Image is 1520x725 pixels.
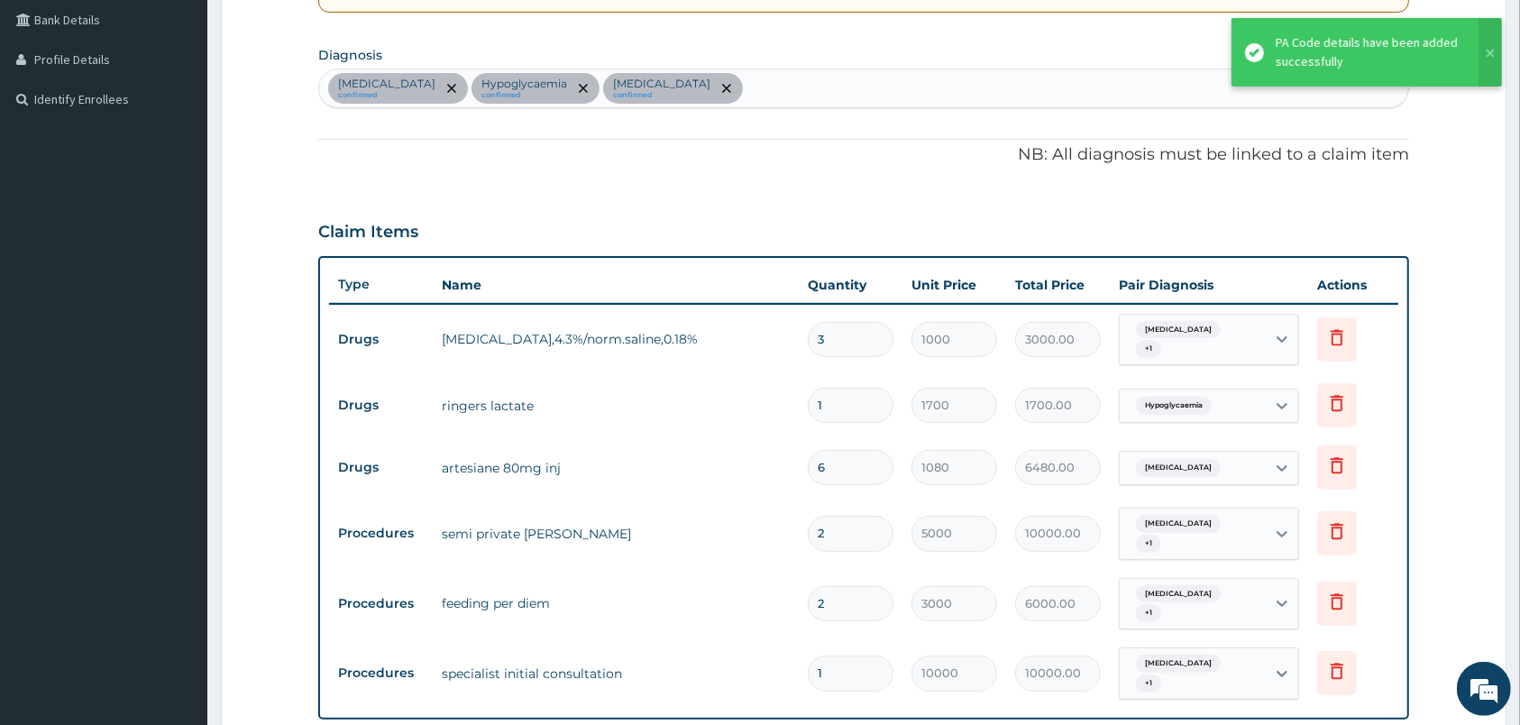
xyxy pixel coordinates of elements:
[329,389,433,422] td: Drugs
[1136,459,1221,477] span: [MEDICAL_DATA]
[329,587,433,620] td: Procedures
[1136,515,1221,533] span: [MEDICAL_DATA]
[1276,33,1461,71] div: PA Code details have been added successfully
[444,80,460,96] span: remove selection option
[338,91,435,100] small: confirmed
[481,91,567,100] small: confirmed
[613,91,710,100] small: confirmed
[296,9,339,52] div: Minimize live chat window
[433,450,799,486] td: artesiane 80mg inj
[1136,321,1221,339] span: [MEDICAL_DATA]
[1136,340,1161,358] span: + 1
[318,223,418,243] h3: Claim Items
[329,656,433,690] td: Procedures
[481,77,567,91] p: Hypoglycaemia
[613,77,710,91] p: [MEDICAL_DATA]
[433,321,799,357] td: [MEDICAL_DATA],4.3%/norm.saline,0.18%
[1110,267,1308,303] th: Pair Diagnosis
[33,90,73,135] img: d_794563401_company_1708531726252_794563401
[1136,535,1161,553] span: + 1
[1136,585,1221,603] span: [MEDICAL_DATA]
[1136,604,1161,622] span: + 1
[433,267,799,303] th: Name
[329,451,433,484] td: Drugs
[318,143,1409,167] p: NB: All diagnosis must be linked to a claim item
[799,267,902,303] th: Quantity
[433,585,799,621] td: feeding per diem
[433,388,799,424] td: ringers lactate
[329,323,433,356] td: Drugs
[318,46,382,64] label: Diagnosis
[1308,267,1398,303] th: Actions
[719,80,735,96] span: remove selection option
[902,267,1006,303] th: Unit Price
[329,268,433,301] th: Type
[1136,655,1221,673] span: [MEDICAL_DATA]
[105,227,249,409] span: We're online!
[9,492,343,555] textarea: Type your message and hit 'Enter'
[433,656,799,692] td: specialist initial consultation
[1136,397,1212,415] span: Hypoglycaemia
[1136,675,1161,693] span: + 1
[329,517,433,550] td: Procedures
[338,77,435,91] p: [MEDICAL_DATA]
[433,516,799,552] td: semi private [PERSON_NAME]
[575,80,591,96] span: remove selection option
[94,101,303,124] div: Chat with us now
[1006,267,1110,303] th: Total Price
